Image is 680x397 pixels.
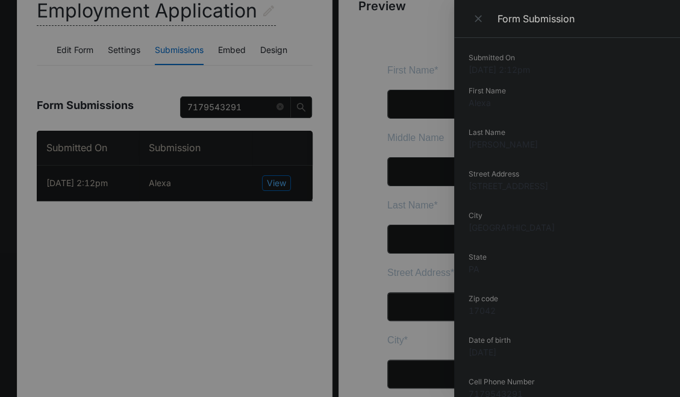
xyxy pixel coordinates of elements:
dd: PA [469,263,666,275]
dt: Submitted On [469,52,666,63]
dt: City [469,210,666,221]
dd: 17042 [469,304,666,317]
span: City [10,281,27,292]
span: State [10,349,32,359]
dt: First Name [469,86,666,96]
span: Close [472,10,487,27]
button: Close [469,10,490,28]
dt: Cell Phone Number [469,377,666,387]
dd: [STREET_ADDRESS] [469,180,666,192]
dt: Zip code [469,293,666,304]
dd: [PERSON_NAME] [469,138,666,151]
dd: [DATE] 2:12pm [469,63,666,76]
dt: Date of birth [469,335,666,346]
dd: [GEOGRAPHIC_DATA] [469,221,666,234]
span: Middle Name [10,79,66,89]
span: Street Address [10,214,73,224]
dd: Alexa [469,96,666,109]
div: Form Submission [498,12,666,25]
dd: [DATE] [469,346,666,358]
dt: Street Address [469,169,666,180]
span: First Name [10,11,57,22]
dt: Last Name [469,127,666,138]
span: Last Name [10,146,56,157]
dt: State [469,252,666,263]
